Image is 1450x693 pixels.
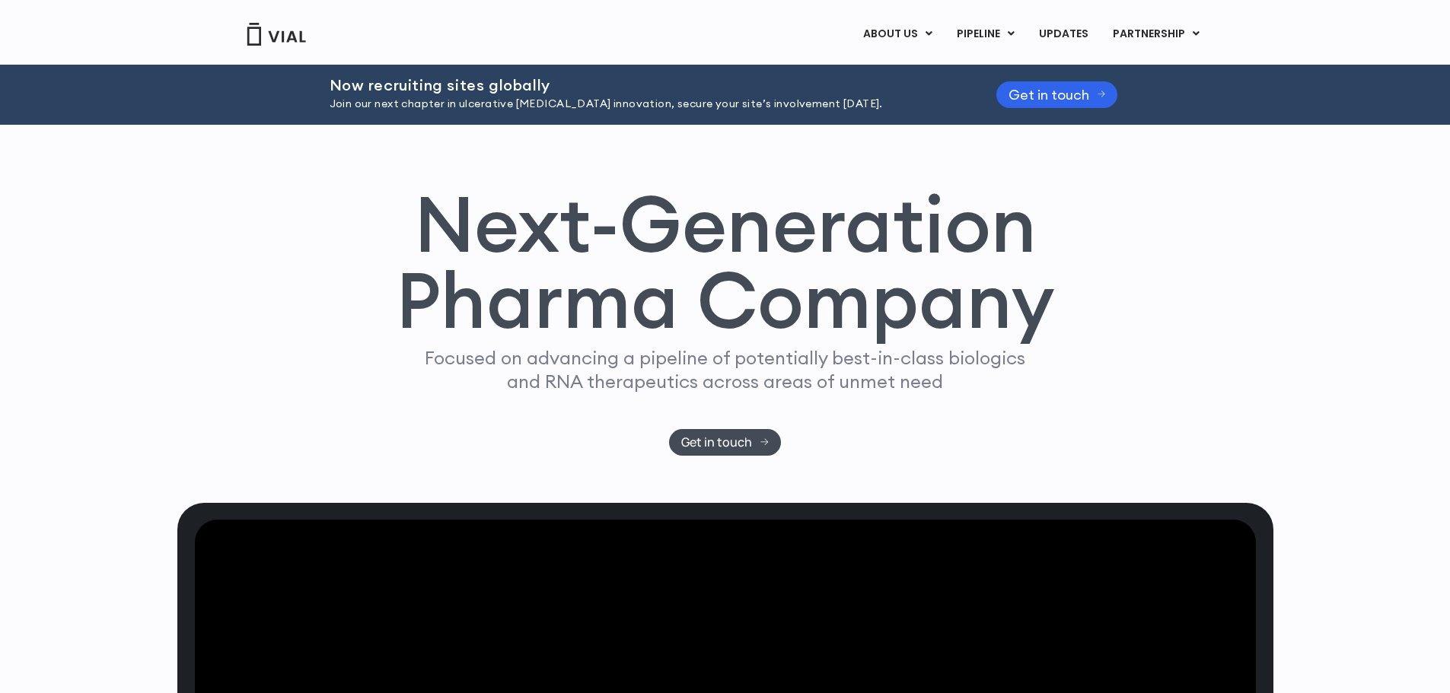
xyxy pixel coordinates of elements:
[669,429,781,456] a: Get in touch
[1027,21,1100,47] a: UPDATES
[246,23,307,46] img: Vial Logo
[396,186,1055,339] h1: Next-Generation Pharma Company
[330,77,958,94] h2: Now recruiting sites globally
[681,437,752,448] span: Get in touch
[1101,21,1212,47] a: PARTNERSHIPMenu Toggle
[945,21,1026,47] a: PIPELINEMenu Toggle
[1009,89,1089,100] span: Get in touch
[851,21,944,47] a: ABOUT USMenu Toggle
[330,96,958,113] p: Join our next chapter in ulcerative [MEDICAL_DATA] innovation, secure your site’s involvement [DA...
[419,346,1032,393] p: Focused on advancing a pipeline of potentially best-in-class biologics and RNA therapeutics acros...
[996,81,1118,108] a: Get in touch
